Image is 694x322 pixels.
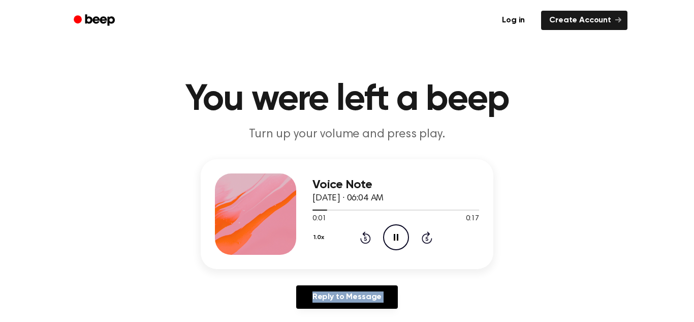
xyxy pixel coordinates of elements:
span: 0:17 [466,214,479,224]
button: 1.0x [312,229,328,246]
h1: You were left a beep [87,81,607,118]
a: Reply to Message [296,285,398,309]
h3: Voice Note [312,178,479,192]
a: Log in [492,9,535,32]
a: Create Account [541,11,627,30]
a: Beep [67,11,124,31]
p: Turn up your volume and press play. [152,126,542,143]
span: [DATE] · 06:04 AM [312,194,384,203]
span: 0:01 [312,214,326,224]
